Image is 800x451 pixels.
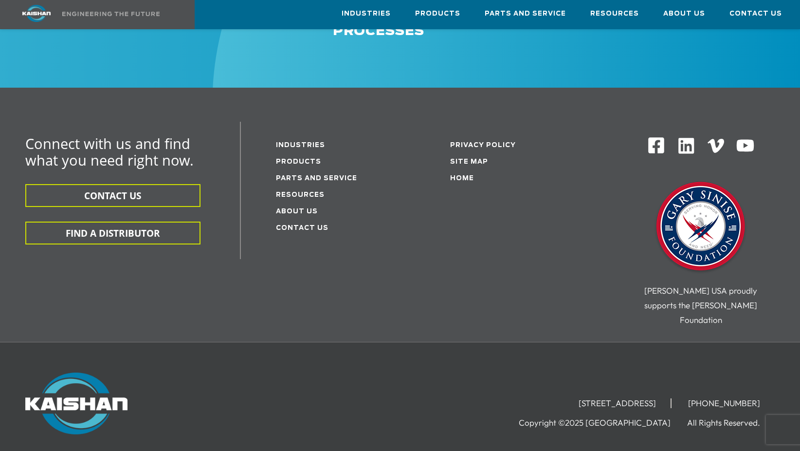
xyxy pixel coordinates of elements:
[25,222,200,244] button: FIND A DISTRIBUTOR
[25,184,200,207] button: CONTACT US
[276,225,328,231] a: Contact Us
[342,8,391,19] span: Industries
[647,136,665,154] img: Facebook
[729,0,782,27] a: Contact Us
[276,159,321,165] a: Products
[450,159,488,165] a: Site Map
[677,136,696,155] img: Linkedin
[25,134,194,169] span: Connect with us and find what you need right now.
[708,139,724,153] img: Vimeo
[342,0,391,27] a: Industries
[485,8,566,19] span: Parts and Service
[590,8,639,19] span: Resources
[663,0,705,27] a: About Us
[485,0,566,27] a: Parts and Service
[276,208,318,215] a: About Us
[276,175,357,182] a: Parts and service
[519,418,685,428] li: Copyright ©2025 [GEOGRAPHIC_DATA]
[62,12,160,16] img: Engineering the future
[564,398,672,408] li: [STREET_ADDRESS]
[415,8,460,19] span: Products
[276,142,325,149] a: Industries
[652,179,749,276] img: Gary Sinise Foundation
[644,285,757,325] span: [PERSON_NAME] USA proudly supports the [PERSON_NAME] Foundation
[450,175,474,182] a: Home
[673,398,775,408] li: [PHONE_NUMBER]
[729,8,782,19] span: Contact Us
[415,0,460,27] a: Products
[590,0,639,27] a: Resources
[450,142,516,149] a: Privacy Policy
[687,418,775,428] li: All Rights Reserved.
[663,8,705,19] span: About Us
[276,192,325,198] a: Resources
[736,136,755,155] img: Youtube
[25,373,127,434] img: Kaishan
